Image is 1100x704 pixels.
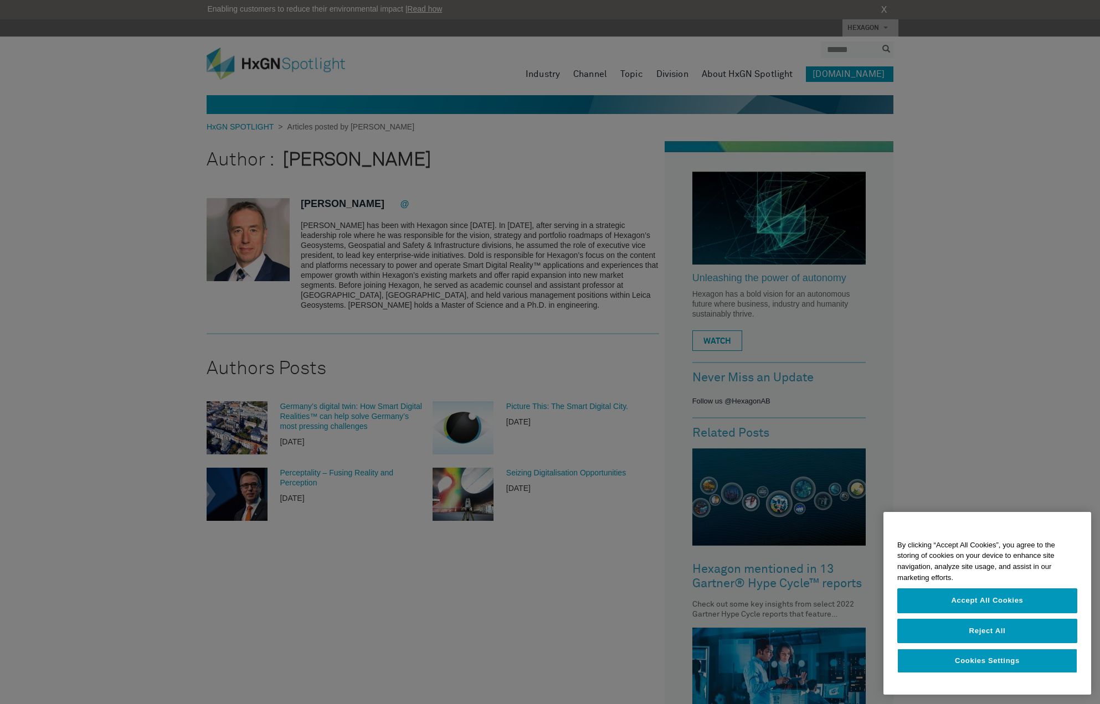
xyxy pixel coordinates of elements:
button: Reject All [897,619,1077,643]
button: Accept All Cookies [897,589,1077,613]
button: Cookies Settings [897,649,1077,673]
div: Privacy [883,512,1091,695]
div: By clicking “Accept All Cookies”, you agree to the storing of cookies on your device to enhance s... [883,534,1091,589]
div: Cookie banner [883,512,1091,695]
